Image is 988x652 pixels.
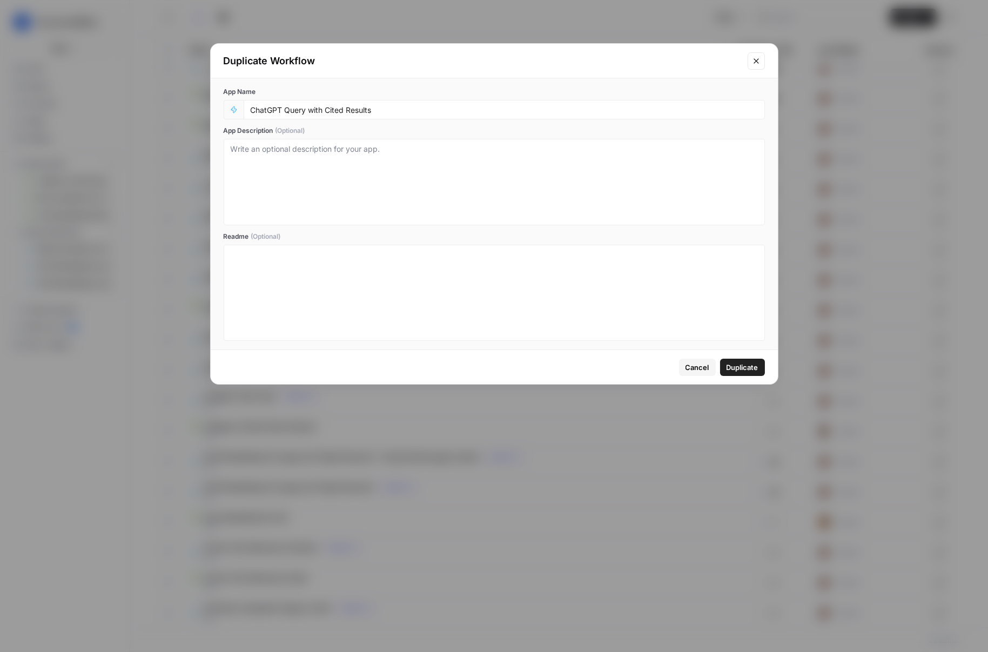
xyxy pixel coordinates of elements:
[224,87,765,97] label: App Name
[251,232,281,241] span: (Optional)
[224,232,765,241] label: Readme
[727,362,758,373] span: Duplicate
[685,362,709,373] span: Cancel
[679,359,716,376] button: Cancel
[251,105,758,115] input: Untitled
[275,126,305,136] span: (Optional)
[748,52,765,70] button: Close modal
[720,359,765,376] button: Duplicate
[224,126,765,136] label: App Description
[224,53,741,69] div: Duplicate Workflow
